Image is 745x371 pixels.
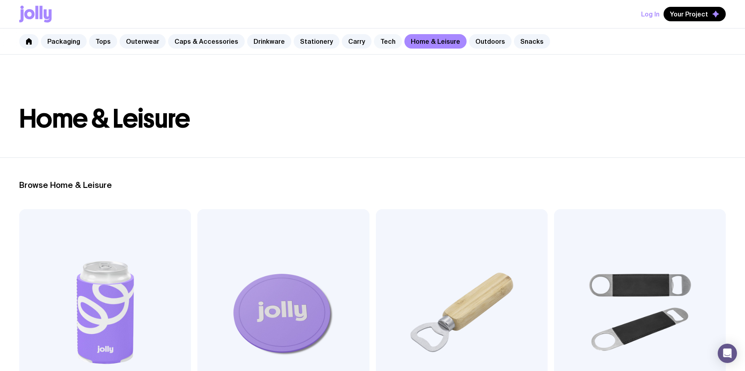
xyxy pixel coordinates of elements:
button: Your Project [664,7,726,21]
a: Tech [374,34,402,49]
a: Tops [89,34,117,49]
a: Packaging [41,34,87,49]
a: Outerwear [120,34,166,49]
a: Stationery [294,34,339,49]
a: Outdoors [469,34,512,49]
button: Log In [641,7,660,21]
a: Snacks [514,34,550,49]
h1: Home & Leisure [19,106,726,132]
a: Carry [342,34,371,49]
div: Open Intercom Messenger [718,344,737,363]
a: Home & Leisure [404,34,467,49]
a: Drinkware [247,34,291,49]
h2: Browse Home & Leisure [19,180,726,190]
a: Caps & Accessories [168,34,245,49]
span: Your Project [670,10,708,18]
